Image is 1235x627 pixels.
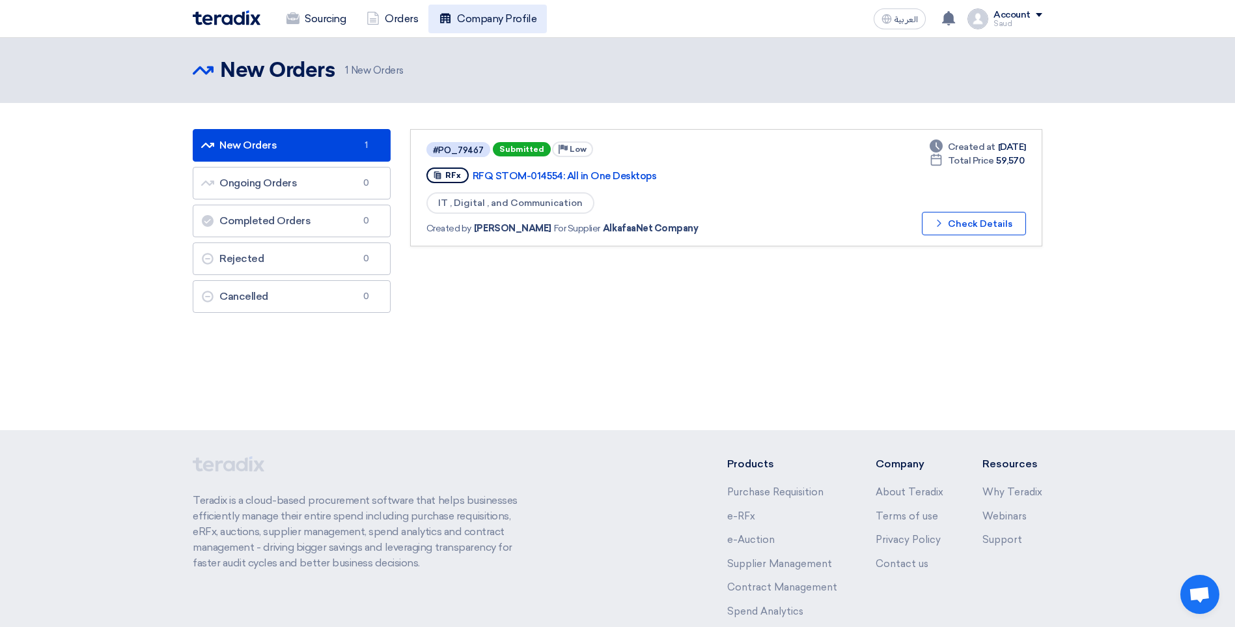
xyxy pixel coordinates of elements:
span: IT , Digital , and Communication [426,192,594,214]
span: Created at [948,140,995,154]
a: Ongoing Orders0 [193,167,391,199]
a: Completed Orders0 [193,205,391,237]
img: Teradix logo [193,10,260,25]
span: 0 [359,290,374,303]
li: Products [727,456,837,472]
div: Saud [993,20,1042,27]
p: Teradix is a cloud-based procurement software that helps businesses efficiently manage their enti... [193,493,533,571]
a: Cancelled0 [193,280,391,313]
a: Privacy Policy [876,534,941,546]
a: Contract Management [727,581,837,593]
a: Spend Analytics [727,605,803,617]
span: Total Price [948,154,994,168]
a: About Teradix [876,486,943,498]
div: [DATE] [930,140,1026,154]
div: #PO_79467 [433,146,484,154]
button: Check Details [922,212,1026,235]
li: Company [876,456,943,472]
span: 0 [359,252,374,265]
a: Purchase Requisition [727,486,824,498]
a: Webinars [982,510,1027,522]
span: For Supplier [554,222,600,235]
a: RFQ STOM-014554: All in One Desktops [473,170,798,182]
span: RFx [445,171,461,180]
h2: New Orders [220,58,335,84]
a: Why Teradix [982,486,1042,498]
a: e-Auction [727,534,775,546]
span: AlkafaaNet Company [603,222,698,235]
button: العربية [874,8,926,29]
span: Created by [426,222,471,235]
a: Support [982,534,1022,546]
a: New Orders1 [193,129,391,162]
span: 0 [359,214,374,227]
a: Contact us [876,558,928,570]
span: العربية [895,15,918,24]
img: profile_test.png [967,8,988,29]
span: Submitted [493,142,551,156]
a: Supplier Management [727,558,832,570]
span: 1 [359,139,374,152]
span: New Orders [345,63,404,78]
li: Resources [982,456,1042,472]
div: Open chat [1180,575,1219,614]
div: 59,570 [930,154,1025,168]
a: Company Profile [428,5,547,33]
a: Terms of use [876,510,938,522]
span: 0 [359,177,374,190]
a: Sourcing [276,5,356,33]
span: [PERSON_NAME] [474,222,551,235]
span: Low [570,145,587,154]
span: 1 [345,65,348,76]
a: Rejected0 [193,242,391,275]
div: Account [993,10,1031,21]
a: Orders [356,5,428,33]
a: e-RFx [727,510,755,522]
